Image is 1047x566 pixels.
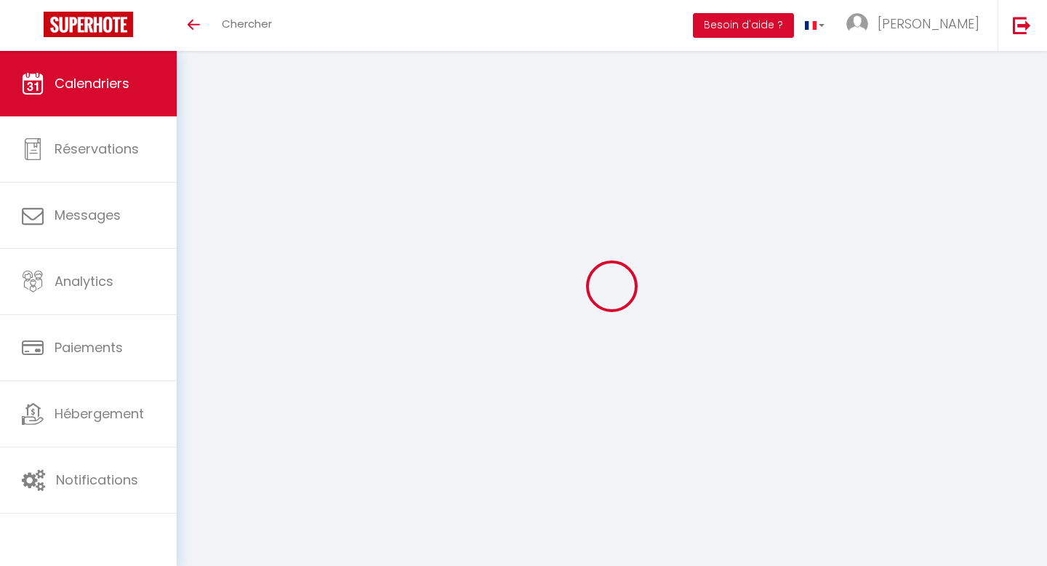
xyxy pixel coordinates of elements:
span: Chercher [222,16,272,31]
img: Super Booking [44,12,133,37]
span: Hébergement [55,404,144,423]
span: [PERSON_NAME] [878,15,979,33]
img: ... [846,13,868,35]
button: Besoin d'aide ? [693,13,794,38]
span: Réservations [55,140,139,158]
span: Messages [55,206,121,224]
span: Paiements [55,338,123,356]
span: Calendriers [55,74,129,92]
img: logout [1013,16,1031,34]
span: Notifications [56,471,138,489]
span: Analytics [55,272,113,290]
